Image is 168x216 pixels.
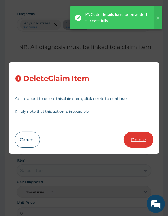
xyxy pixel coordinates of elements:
button: Delete [124,132,153,148]
div: Chat with us now [32,34,135,42]
p: Kindly note that this action is irreversible [15,110,154,113]
div: Minimize live chat window [149,3,163,18]
div: PA Code details have been added successfully [85,11,148,24]
img: d_794563401_company_1708531726252_794563401 [11,31,25,46]
span: We're online! [60,84,109,145]
textarea: Type your message and hit 'Enter' [3,180,165,202]
h3: Delete Claim Item [23,75,90,83]
p: You’re about to delete this claim item , click delete to continue. [15,97,154,101]
button: Cancel [15,132,40,148]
